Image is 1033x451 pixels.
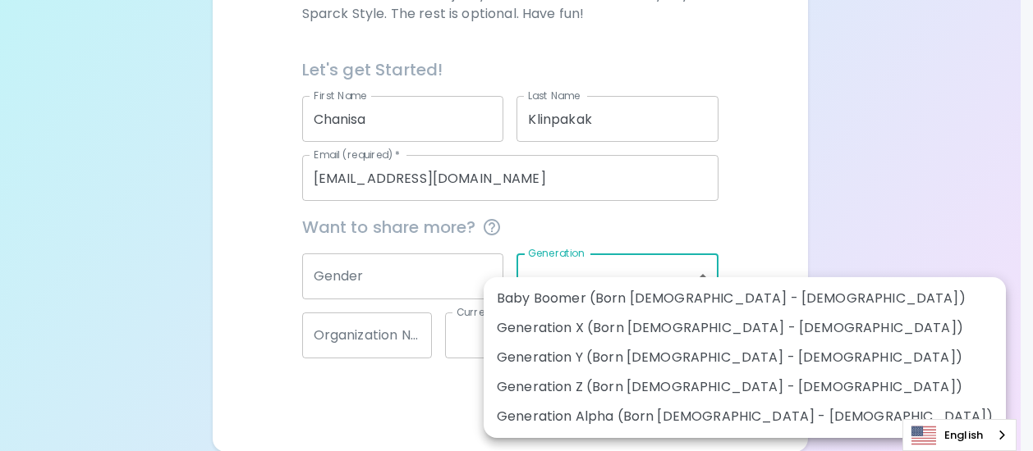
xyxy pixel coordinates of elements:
[902,419,1017,451] aside: Language selected: English
[903,420,1016,450] a: English
[484,402,1006,431] li: Generation Alpha (Born [DEMOGRAPHIC_DATA] - [DEMOGRAPHIC_DATA])
[484,343,1006,372] li: Generation Y (Born [DEMOGRAPHIC_DATA] - [DEMOGRAPHIC_DATA])
[484,372,1006,402] li: Generation Z (Born [DEMOGRAPHIC_DATA] - [DEMOGRAPHIC_DATA])
[484,284,1006,313] li: Baby Boomer (Born [DEMOGRAPHIC_DATA] - [DEMOGRAPHIC_DATA])
[484,313,1006,343] li: Generation X (Born [DEMOGRAPHIC_DATA] - [DEMOGRAPHIC_DATA])
[902,419,1017,451] div: Language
